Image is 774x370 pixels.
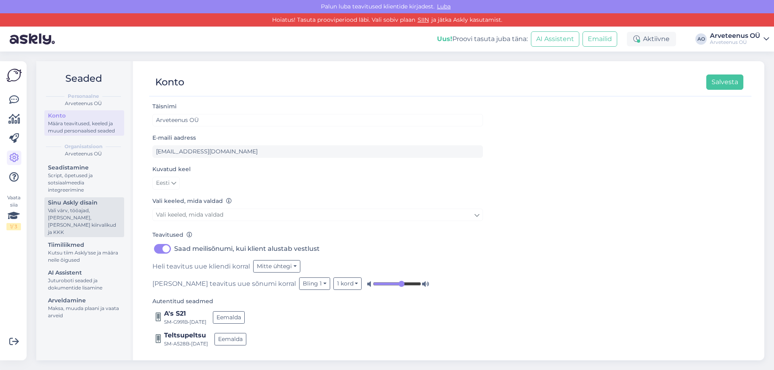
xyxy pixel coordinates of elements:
[253,260,300,273] button: Mitte ühtegi
[48,241,121,249] div: Tiimiliikmed
[64,143,102,150] b: Organisatsioon
[164,352,222,362] div: [PERSON_NAME]
[44,197,124,237] a: Sinu Askly disainVali värv, tööajad, [PERSON_NAME], [PERSON_NAME] kiirvalikud ja KKK
[48,198,121,207] div: Sinu Askly disain
[627,32,676,46] div: Aktiivne
[44,295,124,320] a: ArveldamineMaksa, muuda plaani ja vaata arveid
[152,277,483,290] div: [PERSON_NAME] teavitus uue sõnumi korral
[44,267,124,293] a: AI AssistentJuturoboti seaded ja dokumentide lisamine
[415,16,431,23] a: SIIN
[299,277,330,290] button: Bling 1
[48,172,121,194] div: Script, õpetused ja sotsiaalmeedia integreerimine
[164,340,208,347] div: SM-A528B • [DATE]
[44,162,124,195] a: SeadistamineScript, õpetused ja sotsiaalmeedia integreerimine
[333,277,362,290] button: 1 kord
[710,33,760,39] div: Arveteenus OÜ
[156,211,223,218] span: Vali keeled, mida valdad
[695,33,707,45] div: AO
[44,240,124,265] a: TiimiliikmedKutsu tiim Askly'sse ja määra neile õigused
[706,74,743,90] button: Salvesta
[152,231,192,239] label: Teavitused
[152,165,191,174] label: Kuvatud keel
[152,209,483,221] a: Vali keeled, mida valdad
[437,34,528,44] div: Proovi tasuta juba täna:
[710,33,769,45] a: Arveteenus OÜArveteenus OÜ
[435,3,453,10] span: Luba
[152,134,196,142] label: E-maili aadress
[152,177,180,190] a: Eesti
[68,93,99,100] b: Personaalne
[43,150,124,157] div: Arveteenus OÜ
[214,333,246,345] button: Eemalda
[152,260,483,273] div: Heli teavitus uue kliendi korral
[48,277,121,291] div: Juturoboti seaded ja dokumentide lisamine
[6,68,22,83] img: Askly Logo
[48,269,121,277] div: AI Assistent
[213,311,245,324] button: Eemalda
[152,114,483,126] input: Sisesta nimi
[6,223,21,230] div: 1 / 3
[48,249,121,264] div: Kutsu tiim Askly'sse ja määra neile õigused
[48,163,121,172] div: Seadistamine
[164,331,208,340] div: Teltsupeltsu
[43,71,124,86] h2: Seaded
[152,297,213,306] label: Autentitud seadmed
[174,242,320,255] label: Saad meilisõnumi, kui klient alustab vestlust
[156,179,170,188] span: Eesti
[164,318,206,326] div: SM-G991B • [DATE]
[6,194,21,230] div: Vaata siia
[43,100,124,107] div: Arveteenus OÜ
[44,110,124,136] a: KontoMäära teavitused, keeled ja muud personaalsed seaded
[710,39,760,45] div: Arveteenus OÜ
[152,145,483,158] input: Sisesta e-maili aadress
[48,305,121,319] div: Maksa, muuda plaani ja vaata arveid
[531,31,579,47] button: AI Assistent
[48,112,121,120] div: Konto
[48,207,121,236] div: Vali värv, tööajad, [PERSON_NAME], [PERSON_NAME] kiirvalikud ja KKK
[152,197,232,205] label: Vali keeled, mida valdad
[152,102,177,111] label: Täisnimi
[164,309,206,318] div: A's S21
[155,74,184,90] div: Konto
[48,120,121,134] div: Määra teavitused, keeled ja muud personaalsed seaded
[583,31,617,47] button: Emailid
[48,296,121,305] div: Arveldamine
[437,35,452,43] b: Uus!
